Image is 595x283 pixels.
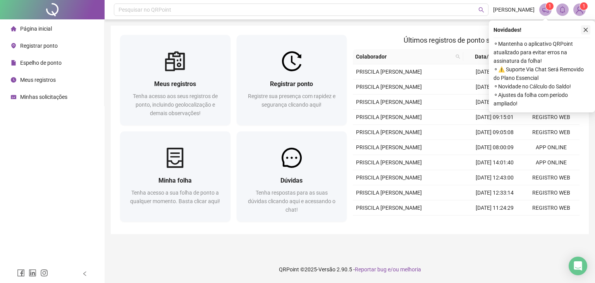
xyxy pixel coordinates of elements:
span: instagram [40,269,48,277]
td: REGISTRO WEB [523,110,580,125]
span: Registre sua presença com rapidez e segurança clicando aqui! [248,93,335,108]
span: bell [559,6,566,13]
span: Tenha respostas para as suas dúvidas clicando aqui e acessando o chat! [248,190,335,213]
td: [DATE] 08:00:09 [466,140,523,155]
span: Minhas solicitações [20,94,67,100]
sup: Atualize o seu contato no menu Meus Dados [580,2,588,10]
span: linkedin [29,269,36,277]
span: PRISCILA [PERSON_NAME] [356,205,422,211]
td: [DATE] 09:05:08 [466,125,523,140]
span: clock-circle [11,77,16,83]
span: PRISCILA [PERSON_NAME] [356,114,422,120]
span: ⚬ ⚠️ Suporte Via Chat Será Removido do Plano Essencial [494,65,590,82]
span: Versão [318,266,335,273]
span: Registrar ponto [20,43,58,49]
span: home [11,26,16,31]
span: schedule [11,94,16,100]
span: Colaborador [356,52,452,61]
span: PRISCILA [PERSON_NAME] [356,84,422,90]
td: [DATE] 12:43:00 [466,170,523,185]
span: file [11,60,16,66]
th: Data/Hora [463,49,518,64]
span: Página inicial [20,26,52,32]
td: [DATE] 14:01:40 [466,155,523,170]
span: Minha folha [158,177,192,184]
span: PRISCILA [PERSON_NAME] [356,99,422,105]
td: REGISTRO WEB [523,185,580,200]
td: [DATE] 11:02:32 [466,95,523,110]
td: [DATE] 11:22:26 [466,79,523,95]
td: [DATE] 09:15:01 [466,110,523,125]
a: DúvidasTenha respostas para as suas dúvidas clicando aqui e acessando o chat! [237,131,347,222]
span: PRISCILA [PERSON_NAME] [356,69,422,75]
span: search [456,54,460,59]
span: [PERSON_NAME] [493,5,535,14]
td: [DATE] 12:33:14 [466,185,523,200]
td: [DATE] 11:04:30 [466,216,523,231]
span: PRISCILA [PERSON_NAME] [356,129,422,135]
span: Data/Hora [466,52,509,61]
td: APP ONLINE [523,155,580,170]
span: 1 [549,3,551,9]
span: environment [11,43,16,48]
td: REGISTRO WEB [523,200,580,216]
a: Minha folhaTenha acesso a sua folha de ponto a qualquer momento. Basta clicar aqui! [120,131,230,222]
span: search [478,7,484,13]
img: 92619 [574,4,585,16]
span: Meus registros [20,77,56,83]
span: 1 [583,3,585,9]
span: Reportar bug e/ou melhoria [355,266,421,273]
span: Últimos registros de ponto sincronizados [404,36,529,44]
a: Registrar pontoRegistre sua presença com rapidez e segurança clicando aqui! [237,35,347,125]
span: Tenha acesso a sua folha de ponto a qualquer momento. Basta clicar aqui! [130,190,220,204]
span: Meus registros [154,80,196,88]
span: Espelho de ponto [20,60,62,66]
span: Dúvidas [280,177,303,184]
a: Meus registrosTenha acesso aos seus registros de ponto, incluindo geolocalização e demais observa... [120,35,230,125]
span: Registrar ponto [270,80,313,88]
td: [DATE] 12:33:33 [466,64,523,79]
span: PRISCILA [PERSON_NAME] [356,144,422,150]
span: PRISCILA [PERSON_NAME] [356,159,422,166]
div: Open Intercom Messenger [569,257,587,275]
span: PRISCILA [PERSON_NAME] [356,190,422,196]
span: ⚬ Mantenha o aplicativo QRPoint atualizado para evitar erros na assinatura da folha! [494,40,590,65]
footer: QRPoint © 2025 - 2.90.5 - [105,256,595,283]
td: REGISTRO WEB [523,216,580,231]
span: facebook [17,269,25,277]
span: ⚬ Ajustes da folha com período ampliado! [494,91,590,108]
span: close [583,27,588,33]
span: search [454,51,462,62]
sup: 1 [546,2,554,10]
span: Tenha acesso aos seus registros de ponto, incluindo geolocalização e demais observações! [133,93,218,116]
span: notification [542,6,549,13]
td: [DATE] 11:24:29 [466,200,523,216]
span: Novidades ! [494,26,521,34]
span: PRISCILA [PERSON_NAME] [356,174,422,181]
td: REGISTRO WEB [523,125,580,140]
span: left [82,271,88,276]
span: ⚬ Novidade no Cálculo do Saldo! [494,82,590,91]
td: REGISTRO WEB [523,170,580,185]
td: APP ONLINE [523,140,580,155]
